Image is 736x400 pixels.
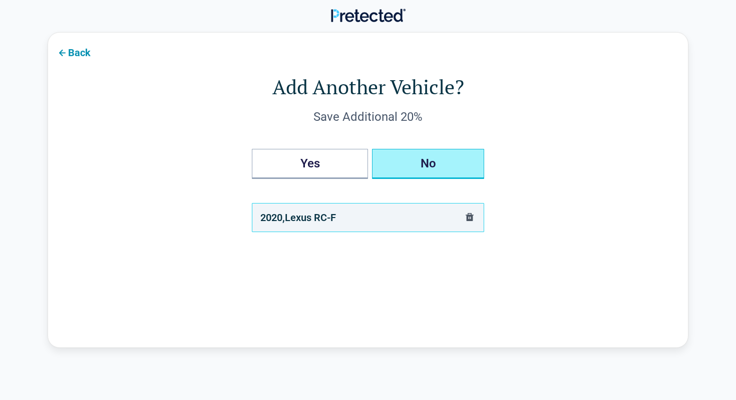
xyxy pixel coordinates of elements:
div: Save Additional 20% [88,109,648,125]
button: Yes [252,149,368,179]
button: Back [48,41,99,63]
div: 2020 , Lexus RC-F [260,210,336,226]
h1: Add Another Vehicle? [88,73,648,101]
button: delete [464,211,476,225]
div: Add Another Vehicles? [252,149,484,179]
button: No [372,149,484,179]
